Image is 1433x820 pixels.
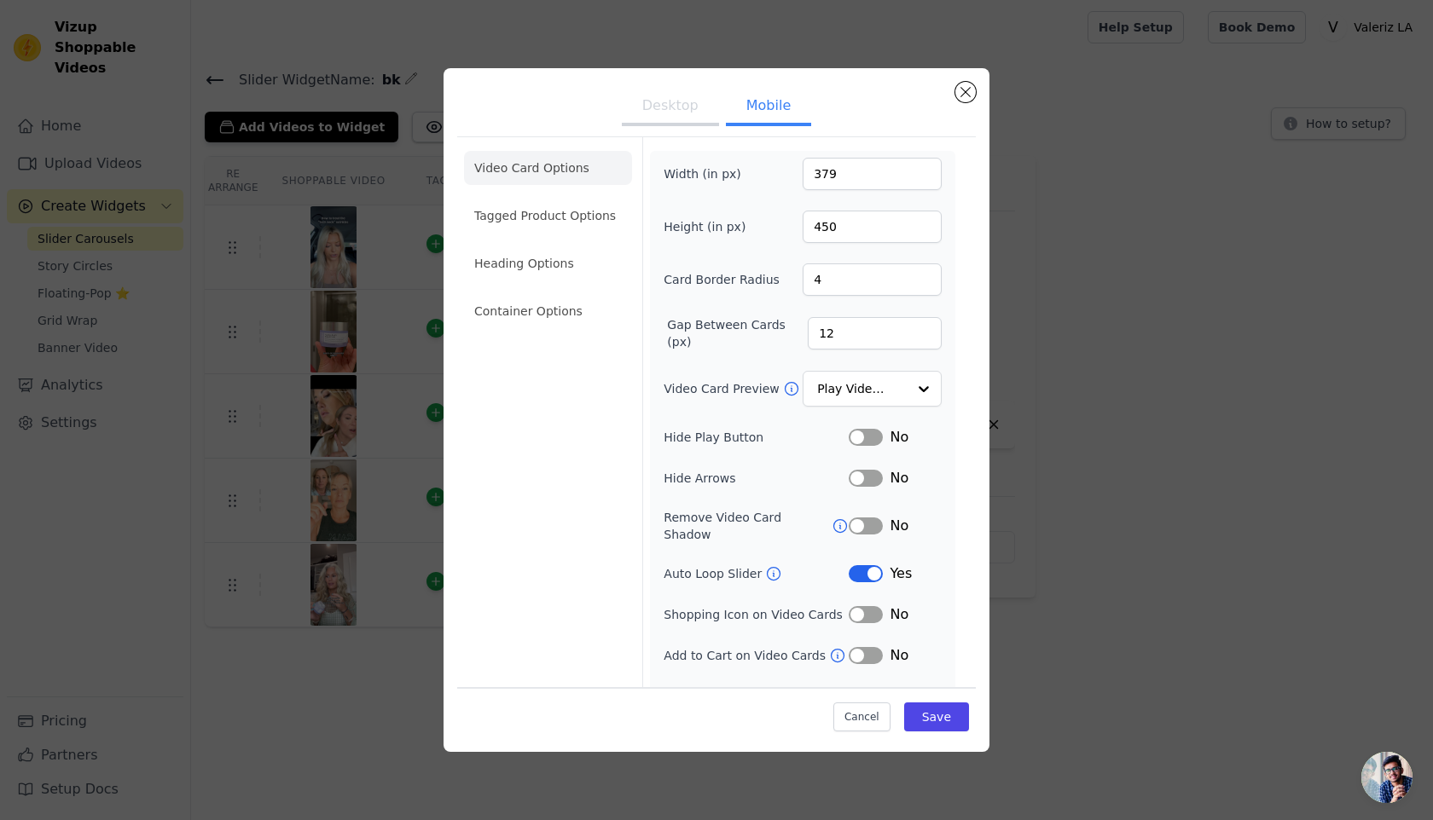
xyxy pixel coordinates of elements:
label: Gap Between Cards (px) [667,316,808,350]
label: Video Card Preview [664,380,782,397]
button: Mobile [726,89,811,126]
label: Card Border Radius [664,271,780,288]
label: Shopping Icon on Video Cards [664,606,843,623]
label: Height (in px) [664,218,757,235]
button: Close modal [955,82,976,102]
li: Video Card Options [464,151,632,185]
button: Cancel [833,702,891,731]
button: Desktop [622,89,719,126]
span: No [890,516,908,536]
a: Open chat [1361,752,1413,803]
span: No [890,468,908,488]
label: Hide Arrows [664,470,849,487]
span: No [890,604,908,625]
label: Width (in px) [664,165,757,182]
button: Save [904,702,969,731]
li: Container Options [464,294,632,328]
li: Heading Options [464,246,632,280]
span: Yes [890,563,912,584]
li: Tagged Product Options [464,199,632,233]
label: Remove Video Card Shadow [664,509,832,543]
label: Add to Cart on Video Cards [664,647,829,664]
span: No [890,427,908,448]
label: Hide Play Button [664,429,849,446]
label: Auto Loop Slider [664,565,765,582]
span: No [890,645,908,666]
